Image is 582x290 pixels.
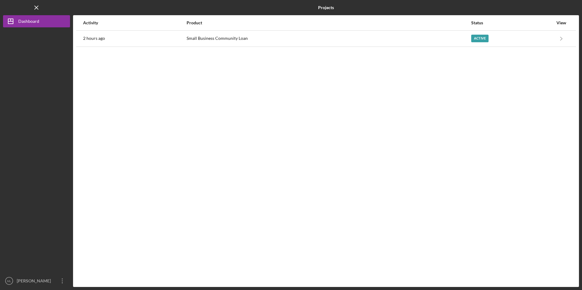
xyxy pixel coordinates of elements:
[187,31,470,46] div: Small Business Community Loan
[3,275,70,287] button: ML[PERSON_NAME]
[15,275,55,288] div: [PERSON_NAME]
[83,36,105,41] time: 2025-08-20 20:57
[471,20,553,25] div: Status
[3,15,70,27] button: Dashboard
[7,279,11,283] text: ML
[18,15,39,29] div: Dashboard
[187,20,470,25] div: Product
[471,35,489,42] div: Active
[318,5,334,10] b: Projects
[554,20,569,25] div: View
[83,20,186,25] div: Activity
